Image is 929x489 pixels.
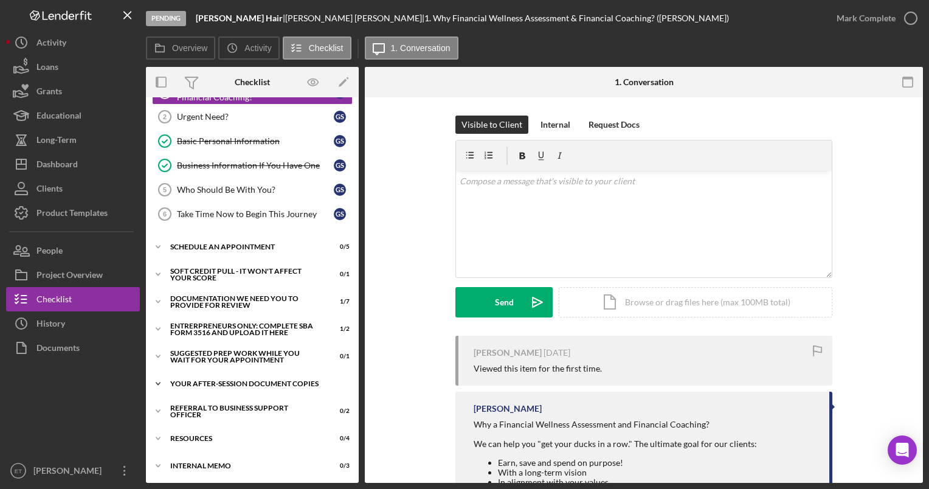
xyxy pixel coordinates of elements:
div: 0 / 1 [328,271,350,278]
a: 5Who Should Be With You?GS [152,178,353,202]
a: 6Take Time Now to Begin This JourneyGS [152,202,353,226]
div: [PERSON_NAME] [30,459,109,486]
div: 0 / 2 [328,407,350,415]
button: Long-Term [6,128,140,152]
div: Schedule An Appointment [170,243,319,251]
div: G S [334,135,346,147]
div: Request Docs [589,116,640,134]
button: Activity [6,30,140,55]
div: Educational [36,103,81,131]
div: G S [334,111,346,123]
li: With a long-term vision [498,468,817,477]
div: Resources [170,435,319,442]
label: Checklist [309,43,344,53]
div: Basic Personal Information [177,136,334,146]
a: 2Urgent Need?GS [152,105,353,129]
button: Loans [6,55,140,79]
div: [PERSON_NAME] [474,404,542,414]
div: G S [334,184,346,196]
button: ET[PERSON_NAME] [6,459,140,483]
div: Take Time Now to Begin This Journey [177,209,334,219]
div: Visible to Client [461,116,522,134]
a: Educational [6,103,140,128]
label: 1. Conversation [391,43,451,53]
div: 1. Conversation [615,77,674,87]
button: Checklist [283,36,351,60]
div: Viewed this item for the first time. [474,364,602,373]
tspan: 5 [163,186,167,193]
label: Overview [172,43,207,53]
div: Loans [36,55,58,82]
div: People [36,238,63,266]
button: Visible to Client [455,116,528,134]
div: 0 / 3 [328,462,350,470]
button: Documents [6,336,140,360]
a: Basic Personal InformationGS [152,129,353,153]
div: Checklist [235,77,270,87]
div: Product Templates [36,201,108,228]
label: Activity [244,43,271,53]
text: ET [15,468,22,474]
button: Request Docs [582,116,646,134]
div: Urgent Need? [177,112,334,122]
b: [PERSON_NAME] Hair [196,13,283,23]
div: Your After-Session Document Copies [170,380,344,387]
div: G S [334,208,346,220]
li: In alignment with your values [498,477,817,487]
div: Send [495,287,514,317]
div: History [36,311,65,339]
button: Grants [6,79,140,103]
div: Soft Credit Pull - it won't affect your score [170,268,319,282]
button: Activity [218,36,279,60]
tspan: 6 [163,210,167,218]
div: Long-Term [36,128,77,155]
button: Mark Complete [824,6,923,30]
div: Internal Memo [170,462,319,470]
button: Product Templates [6,201,140,225]
div: 0 / 4 [328,435,350,442]
time: 2023-05-17 14:22 [544,348,570,358]
button: Checklist [6,287,140,311]
button: Clients [6,176,140,201]
div: Entrerpreneurs Only: Complete SBA Form 3516 and Upload it Here [170,322,319,336]
div: Dashboard [36,152,78,179]
div: | [196,13,285,23]
button: 1. Conversation [365,36,458,60]
a: Business Information If You Have OneGS [152,153,353,178]
button: Project Overview [6,263,140,287]
div: Internal [540,116,570,134]
div: 1. Why Financial Wellness Assessment & Financial Coaching? ([PERSON_NAME]) [424,13,729,23]
div: [PERSON_NAME] [PERSON_NAME] | [285,13,424,23]
div: Who Should Be With You? [177,185,334,195]
div: Checklist [36,287,72,314]
div: Clients [36,176,63,204]
li: Earn, save and spend on purpose! [498,458,817,468]
tspan: 2 [163,113,167,120]
div: Pending [146,11,186,26]
div: G S [334,159,346,172]
button: History [6,311,140,336]
div: 1 / 2 [328,325,350,333]
div: Mark Complete [837,6,896,30]
div: Activity [36,30,66,58]
div: Referral to Business Support Officer [170,404,319,418]
div: Business Information If You Have One [177,161,334,170]
button: People [6,238,140,263]
div: Project Overview [36,263,103,290]
div: Open Intercom Messenger [888,435,917,465]
div: 0 / 5 [328,243,350,251]
div: Documents [36,336,80,363]
div: Documentation We Need You To Provide For Review [170,295,319,309]
button: Send [455,287,553,317]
